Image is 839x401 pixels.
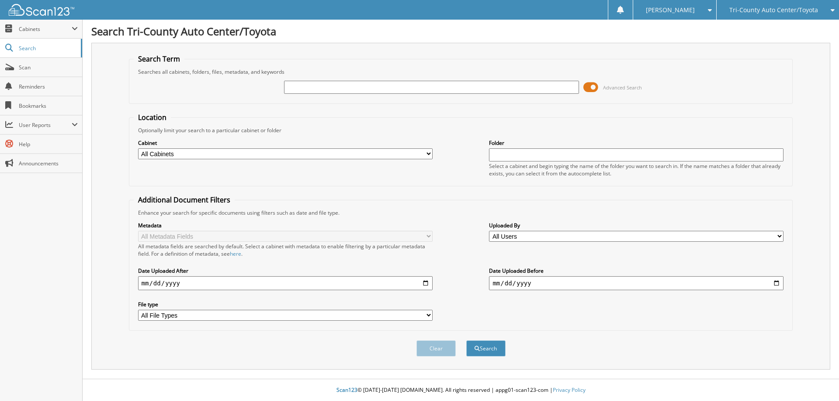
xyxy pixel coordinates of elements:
[134,68,788,75] div: Searches all cabinets, folders, files, metadata, and keywords
[466,340,506,356] button: Search
[19,25,72,33] span: Cabinets
[729,7,818,13] span: Tri-County Auto Center/Toyota
[19,83,78,90] span: Reminders
[489,222,784,229] label: Uploaded By
[553,386,586,394] a: Privacy Policy
[19,141,78,148] span: Help
[138,222,433,229] label: Metadata
[646,7,695,13] span: [PERSON_NAME]
[489,139,784,147] label: Folder
[138,243,433,257] div: All metadata fields are searched by default. Select a cabinet with metadata to enable filtering b...
[134,127,788,134] div: Optionally limit your search to a particular cabinet or folder
[83,380,839,401] div: © [DATE]-[DATE] [DOMAIN_NAME]. All rights reserved | appg01-scan123-com |
[134,209,788,216] div: Enhance your search for specific documents using filters such as date and file type.
[91,24,830,38] h1: Search Tri-County Auto Center/Toyota
[9,4,74,16] img: scan123-logo-white.svg
[138,267,433,274] label: Date Uploaded After
[134,195,235,205] legend: Additional Document Filters
[138,276,433,290] input: start
[416,340,456,356] button: Clear
[489,267,784,274] label: Date Uploaded Before
[489,162,784,177] div: Select a cabinet and begin typing the name of the folder you want to search in. If the name match...
[134,54,184,64] legend: Search Term
[19,160,78,167] span: Announcements
[19,64,78,71] span: Scan
[230,250,241,257] a: here
[138,139,433,147] label: Cabinet
[19,45,76,52] span: Search
[134,113,171,122] legend: Location
[603,84,642,91] span: Advanced Search
[138,301,433,308] label: File type
[19,121,72,129] span: User Reports
[489,276,784,290] input: end
[336,386,357,394] span: Scan123
[19,102,78,110] span: Bookmarks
